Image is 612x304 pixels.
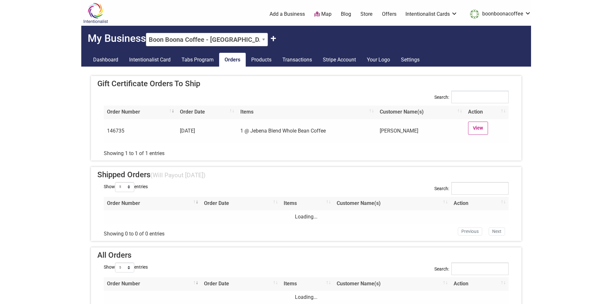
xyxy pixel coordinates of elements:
[237,106,377,119] th: Items: activate to sort column ascending
[467,8,531,20] a: boonboonacoffee
[104,119,177,143] td: 146735
[360,11,373,18] a: Store
[468,122,488,135] a: View
[104,145,267,157] div: Showing 1 to 1 of 1 entries
[451,263,509,275] input: Search:
[104,226,267,238] div: Showing 0 to 0 of 0 entries
[377,106,465,119] th: Customer Name(s): activate to sort column ascending
[377,119,465,143] td: [PERSON_NAME]
[219,53,246,67] a: Orders
[104,263,148,272] label: Show entries
[104,197,201,210] th: Order Number: activate to sort column ascending
[80,3,111,23] img: Intentionalist
[176,53,219,67] a: Tabs Program
[341,11,351,18] a: Blog
[270,11,305,18] a: Add a Business
[201,197,281,210] th: Order Date: activate to sort column ascending
[246,53,277,67] a: Products
[451,182,509,195] input: Search:
[97,170,515,180] h4: Shipped Orders
[465,106,509,119] th: Action: activate to sort column ascending
[177,119,237,143] td: [DATE]
[104,277,201,291] th: Order Number: activate to sort column ascending
[333,277,450,291] th: Customer Name(s): activate to sort column ascending
[317,53,361,67] a: Stripe Account
[201,277,281,291] th: Order Date: activate to sort column ascending
[382,11,396,18] a: Offers
[450,197,508,210] th: Action: activate to sort column ascending
[271,32,276,44] button: Claim Another
[115,182,134,192] select: Showentries
[280,197,333,210] th: Items: activate to sort column ascending
[97,79,515,88] h4: Gift Certificate Orders To Ship
[97,251,515,260] h4: All Orders
[104,210,509,224] td: Loading...
[395,53,425,67] a: Settings
[88,53,124,67] a: Dashboard
[104,182,148,192] label: Show entries
[434,263,509,280] label: Search:
[361,53,395,67] a: Your Logo
[124,53,176,67] a: Intentionalist Card
[314,11,332,18] a: Map
[405,11,457,18] a: Intentionalist Cards
[451,91,509,103] input: Search:
[434,91,509,108] label: Search:
[81,26,531,46] h2: My Business
[177,106,237,119] th: Order Date: activate to sort column ascending
[104,106,177,119] th: Order Number: activate to sort column ascending
[277,53,317,67] a: Transactions
[237,119,377,143] td: 1 @ Jebena Blend Whole Bean Coffee
[150,171,206,179] small: (Will Payout [DATE])
[280,277,333,291] th: Items: activate to sort column ascending
[450,277,508,291] th: Action: activate to sort column ascending
[434,182,509,200] label: Search:
[115,263,134,272] select: Showentries
[333,197,450,210] th: Customer Name(s): activate to sort column ascending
